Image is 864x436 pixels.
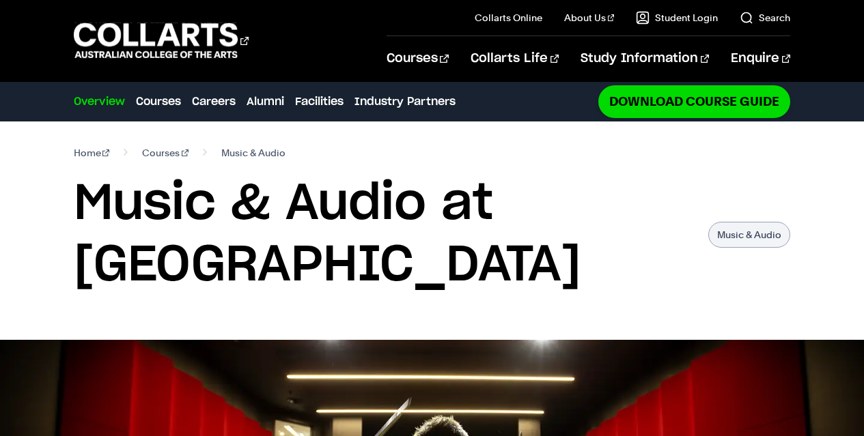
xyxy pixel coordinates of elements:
[740,11,790,25] a: Search
[581,36,709,81] a: Study Information
[136,93,181,110] a: Courses
[731,36,790,81] a: Enquire
[475,11,542,25] a: Collarts Online
[74,93,125,110] a: Overview
[708,222,790,248] p: Music & Audio
[598,85,790,117] a: Download Course Guide
[564,11,615,25] a: About Us
[471,36,559,81] a: Collarts Life
[142,143,189,162] a: Courses
[221,143,285,162] span: Music & Audio
[636,11,718,25] a: Student Login
[295,93,344,110] a: Facilities
[74,21,249,60] div: Go to homepage
[387,36,449,81] a: Courses
[74,173,695,296] h1: Music & Audio at [GEOGRAPHIC_DATA]
[74,143,110,162] a: Home
[247,93,284,110] a: Alumni
[192,93,236,110] a: Careers
[354,93,456,110] a: Industry Partners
